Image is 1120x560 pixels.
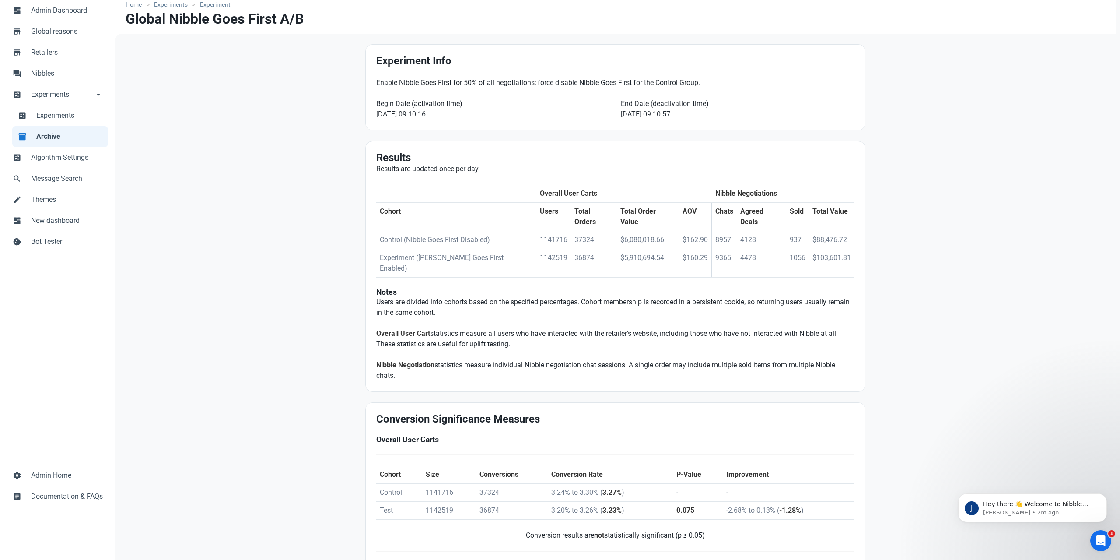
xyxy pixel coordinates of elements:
span: dashboard [13,215,21,224]
span: search [13,173,21,182]
p: Results are updated once per day. [376,164,854,174]
th: Total Value [809,202,854,231]
a: inventory_2Archive [12,126,108,147]
p: Enable Nibble Goes First for 50% of all negotiations; force disable Nibble Goes First for the Con... [376,77,854,88]
a: forumNibbles [7,63,108,84]
a: mode_editThemes [7,189,108,210]
a: calculateAlgorithm Settings [7,147,108,168]
span: cookie [13,236,21,245]
td: 1142519 [536,249,571,277]
span: calculate [18,110,27,119]
td: 3.20% to 3.26% ( ) [548,502,673,520]
th: Nibble Negotiations [712,185,854,203]
span: 1 [1108,530,1115,537]
strong: Overall User Cart [376,329,430,338]
h4: Notes [376,288,854,297]
th: Total Orders [571,202,617,231]
strong: -1.28% [779,506,801,514]
th: Chats [712,202,737,231]
h2: Conversion Significance Measures [376,413,854,425]
a: calculateExperiments [12,105,108,126]
a: assignmentDocumentation & FAQs [7,486,108,507]
strong: Nibble Negotiation [376,361,434,369]
td: Control [376,484,422,502]
span: settings [13,470,21,479]
span: Experiments [31,89,94,100]
td: 1141716 [422,484,476,502]
a: calculateExperimentsarrow_drop_down [7,84,108,105]
th: Conversion Rate [548,466,673,484]
strong: 0.075 [676,506,694,514]
iframe: Intercom live chat [1090,530,1111,551]
td: 4128 [737,231,786,249]
a: dashboardNew dashboard [7,210,108,231]
span: Nibbles [31,68,103,79]
td: - [723,484,854,502]
td: 4478 [737,249,786,277]
span: mode_edit [13,194,21,203]
span: New dashboard [31,215,103,226]
h2: Results [376,152,854,164]
span: Algorithm Settings [31,152,103,163]
th: Improvement [723,466,854,484]
p: statistics measure individual Nibble negotiation chat sessions. A single order may include multip... [376,360,854,381]
strong: not [594,531,604,539]
h2: Experiment Info [376,55,854,67]
span: forum [13,68,21,77]
p: End Date (deactivation time) [DATE] 09:10:57 [621,99,855,120]
td: $6,080,018.66 [617,231,679,249]
span: Admin Dashboard [31,5,103,16]
span: Admin Home [31,470,103,481]
strong: 3.27% [602,488,622,497]
span: Retailers [31,47,103,58]
iframe: Intercom notifications message [945,475,1120,536]
p: Begin Date (activation time) [DATE] 09:10:16 [376,99,610,120]
p: Users are divided into cohorts based on the specified percentages. Cohort membership is recorded ... [376,297,854,318]
span: dashboard [13,5,21,14]
th: Total Order Value [617,202,679,231]
h1: Global Nibble Goes First A/B [126,11,304,27]
strong: 3.23% [602,506,622,514]
span: assignment [13,491,21,500]
th: Users [536,202,571,231]
span: inventory_2 [18,131,27,140]
td: 1056 [786,249,809,277]
span: Bot Tester [31,236,103,247]
td: - [673,484,723,502]
td: 36874 [571,249,617,277]
td: 9365 [712,249,737,277]
td: 3.24% to 3.30% ( ) [548,484,673,502]
td: 1141716 [536,231,571,249]
th: Cohort [376,466,422,484]
p: statistics measure all users who have interacted with the retailer's website, including those who... [376,328,854,349]
th: Sold [786,202,809,231]
span: Themes [31,194,103,205]
a: storeRetailers [7,42,108,63]
td: $162.90 [679,231,712,249]
td: 37324 [571,231,617,249]
span: Experiments [36,110,103,121]
span: Documentation & FAQs [31,491,103,502]
th: Overall User Carts [536,185,712,203]
td: $103,601.81 [809,249,854,277]
td: 8957 [712,231,737,249]
td: -2.68% to 0.13% ( ) [723,502,854,520]
th: Cohort [376,202,536,231]
td: Test [376,502,422,520]
td: $88,476.72 [809,231,854,249]
td: 37324 [476,484,548,502]
span: calculate [13,89,21,98]
td: $160.29 [679,249,712,277]
a: storeGlobal reasons [7,21,108,42]
span: Message Search [31,173,103,184]
td: $5,910,694.54 [617,249,679,277]
td: 937 [786,231,809,249]
span: Archive [36,131,103,142]
span: store [13,26,21,35]
td: Experiment ([PERSON_NAME] Goes First Enabled) [376,249,536,277]
td: Control (Nibble Goes First Disabled) [376,231,536,249]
